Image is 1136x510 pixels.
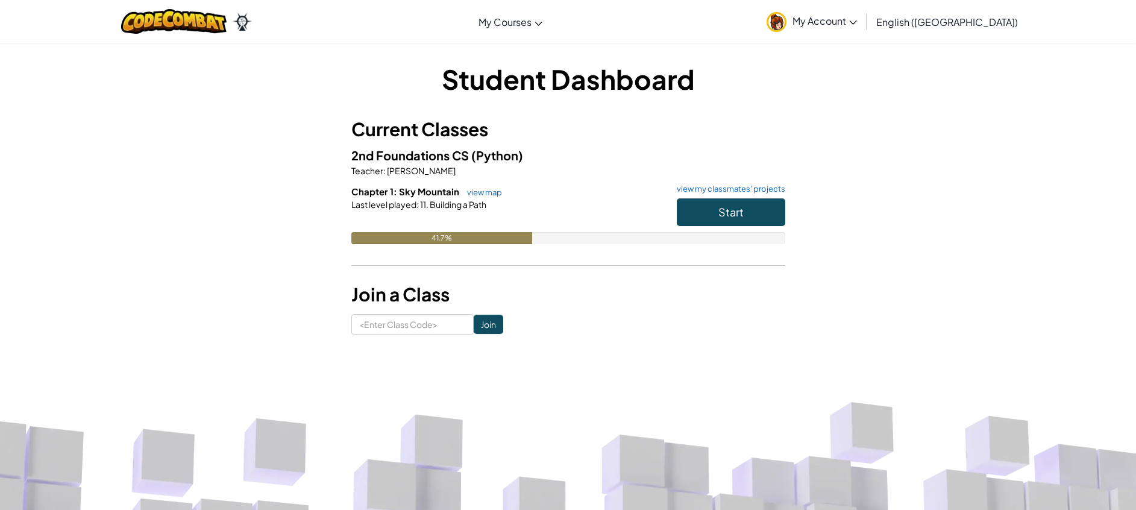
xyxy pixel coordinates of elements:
[472,5,548,38] a: My Courses
[351,186,461,197] span: Chapter 1: Sky Mountain
[428,199,486,210] span: Building a Path
[351,314,474,335] input: <Enter Class Code>
[876,16,1018,28] span: English ([GEOGRAPHIC_DATA])
[351,148,471,163] span: 2nd Foundations CS
[121,9,227,34] img: CodeCombat logo
[474,315,503,334] input: Join
[767,12,786,32] img: avatar
[351,165,383,176] span: Teacher
[383,165,386,176] span: :
[351,60,785,98] h1: Student Dashboard
[870,5,1024,38] a: English ([GEOGRAPHIC_DATA])
[351,116,785,143] h3: Current Classes
[351,232,532,244] div: 41.7%
[671,185,785,193] a: view my classmates' projects
[461,187,502,197] a: view map
[718,205,744,219] span: Start
[479,16,532,28] span: My Courses
[351,199,416,210] span: Last level played
[386,165,456,176] span: [PERSON_NAME]
[416,199,419,210] span: :
[419,199,428,210] span: 11.
[792,14,857,27] span: My Account
[677,198,785,226] button: Start
[471,148,523,163] span: (Python)
[761,2,863,40] a: My Account
[351,281,785,308] h3: Join a Class
[233,13,252,31] img: Ozaria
